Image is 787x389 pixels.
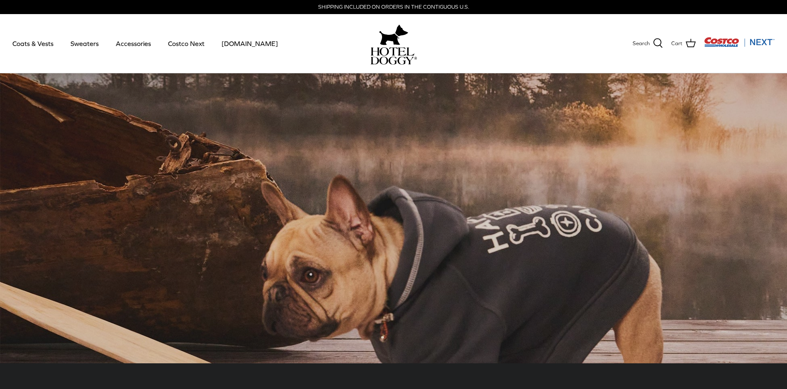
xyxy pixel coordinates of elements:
a: hoteldoggy.com hoteldoggycom [370,22,417,65]
a: Sweaters [63,29,106,58]
a: Visit Costco Next [704,42,775,48]
span: Cart [671,39,682,48]
img: hoteldoggy.com [379,22,408,47]
a: Search [633,38,663,49]
a: [DOMAIN_NAME] [214,29,285,58]
a: Coats & Vests [5,29,61,58]
img: hoteldoggycom [370,47,417,65]
span: Search [633,39,650,48]
a: Cart [671,38,696,49]
img: Costco Next [704,37,775,47]
a: Accessories [108,29,158,58]
a: Costco Next [161,29,212,58]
